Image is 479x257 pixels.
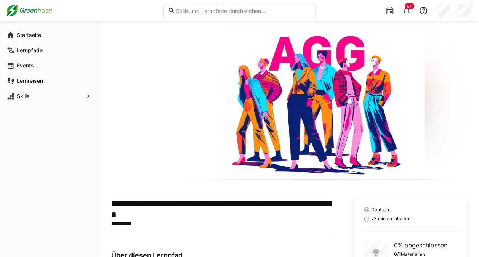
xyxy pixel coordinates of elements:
span: 9+ [407,4,412,8]
span: Deutsch [371,207,389,213]
input: Skills und Lernpfade durchsuchen… [175,7,311,14]
span: 23 min an Inhalten [371,216,410,222]
p: 0% abgeschlossen [394,241,447,250]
